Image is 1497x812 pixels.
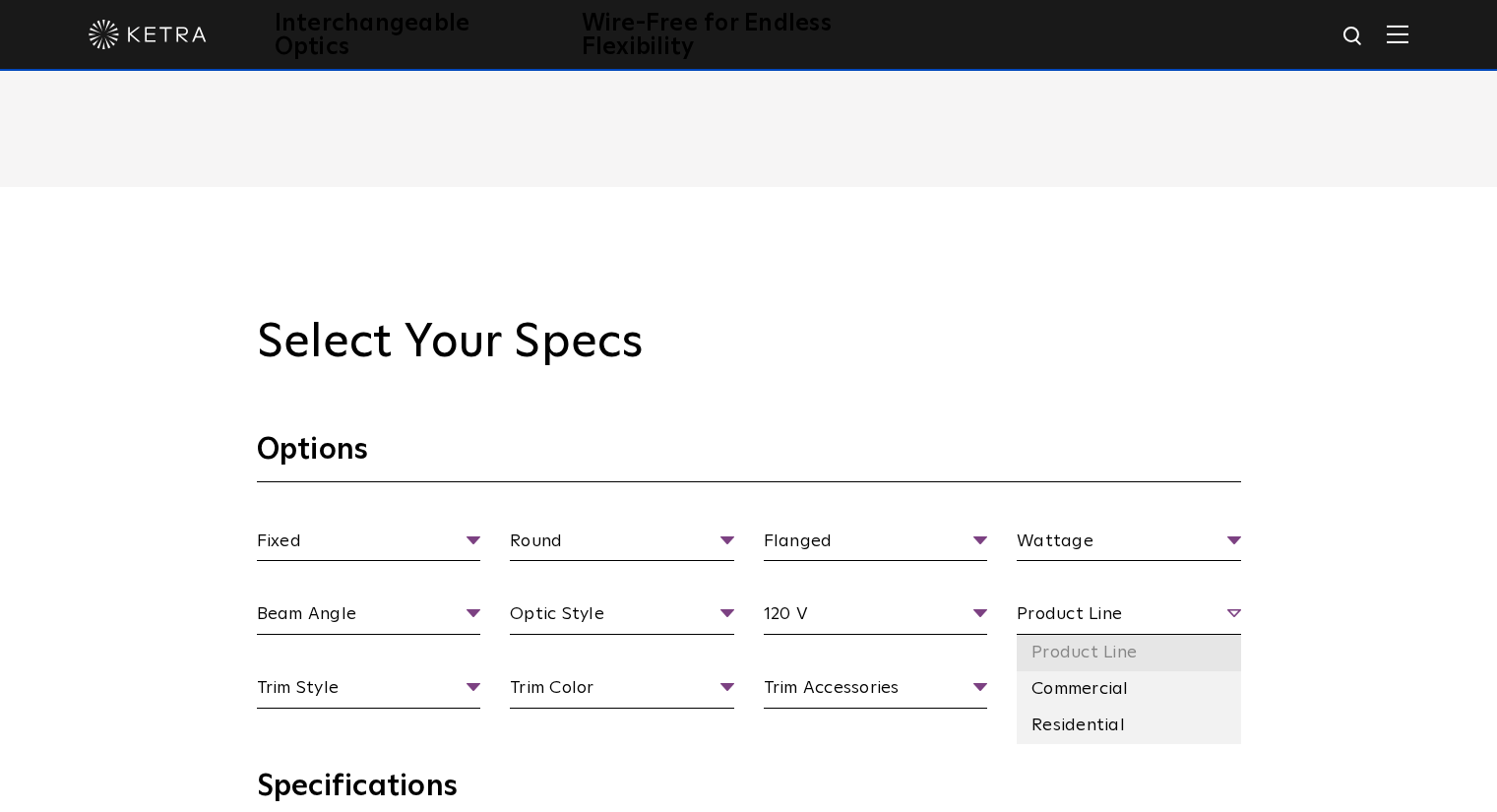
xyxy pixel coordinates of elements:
[257,674,481,709] span: Trim Style
[1017,708,1241,744] li: Residential
[1017,528,1241,562] span: Wattage
[510,528,734,562] span: Round
[257,600,481,635] span: Beam Angle
[257,431,1241,482] h3: Options
[1017,635,1241,671] li: Product Line
[1341,25,1366,49] img: search icon
[89,20,207,49] img: ketra-logo-2019-white
[510,600,734,635] span: Optic Style
[257,528,481,562] span: Fixed
[764,674,988,709] span: Trim Accessories
[257,315,1241,372] h2: Select Your Specs
[510,674,734,709] span: Trim Color
[764,528,988,562] span: Flanged
[764,600,988,635] span: 120 V
[1387,25,1408,43] img: Hamburger%20Nav.svg
[1017,671,1241,708] li: Commercial
[1017,600,1241,635] span: Product Line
